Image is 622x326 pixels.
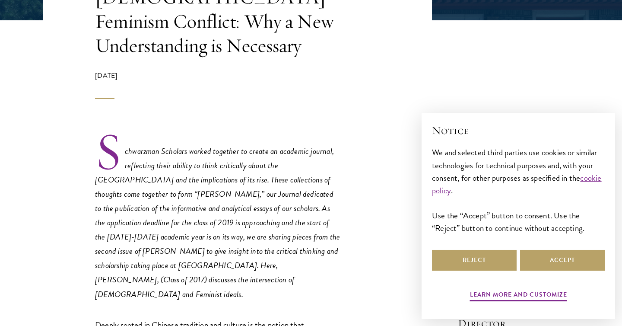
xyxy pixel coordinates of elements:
[432,123,605,138] h2: Notice
[470,289,567,303] button: Learn more and customize
[432,146,605,234] div: We and selected third parties use cookies or similar technologies for technical purposes and, wit...
[95,70,341,99] div: [DATE]
[432,250,517,271] button: Reject
[520,250,605,271] button: Accept
[432,172,602,197] a: cookie policy
[95,145,340,300] em: Schwarzman Scholars worked together to create an academic journal, reflecting their ability to th...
